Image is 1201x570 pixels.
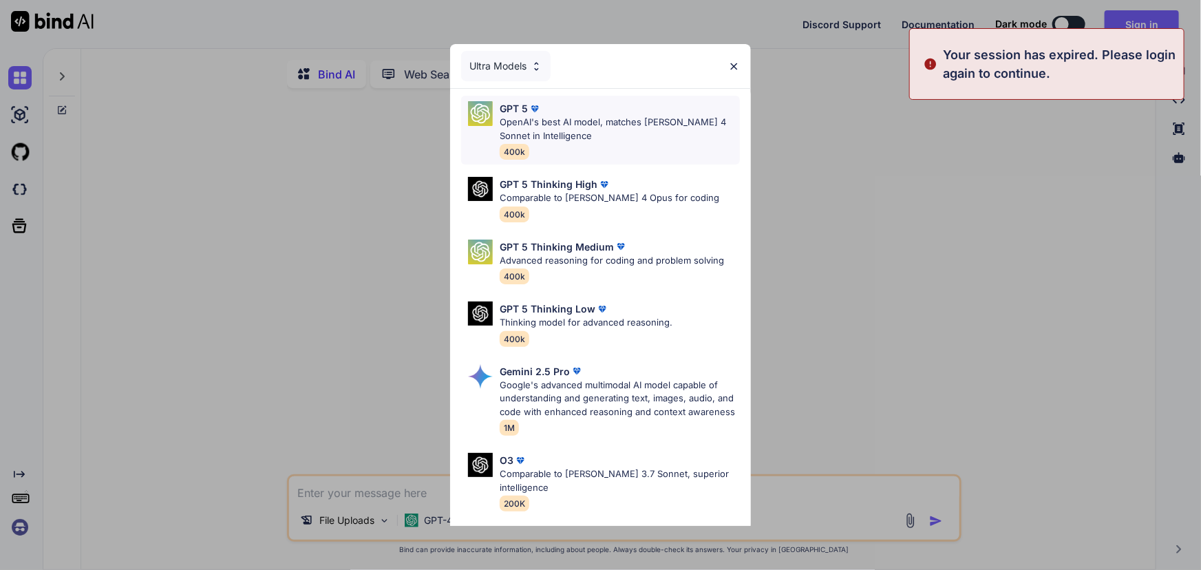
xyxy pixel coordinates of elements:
img: close [728,61,740,72]
p: GPT 5 [500,101,528,116]
p: GPT 5 Thinking Medium [500,240,614,254]
div: Ultra Models [461,51,551,81]
img: alert [924,45,937,83]
p: Thinking model for advanced reasoning. [500,316,672,330]
img: premium [528,102,542,116]
img: Pick Models [468,302,493,326]
p: GPT 5 Thinking Low [500,302,595,316]
span: 400k [500,144,529,160]
img: premium [595,302,609,316]
p: Your session has expired. Please login again to continue. [943,45,1176,83]
span: 400k [500,207,529,222]
p: Comparable to [PERSON_NAME] 3.7 Sonnet, superior intelligence [500,467,739,494]
img: Pick Models [468,240,493,264]
p: Gemini 2.5 Pro [500,364,570,379]
img: Pick Models [468,364,493,389]
img: Pick Models [468,177,493,201]
span: 400k [500,331,529,347]
p: GPT 5 Thinking High [500,177,597,191]
img: premium [597,178,611,191]
span: 200K [500,496,529,511]
p: O3 [500,453,513,467]
p: Advanced reasoning for coding and problem solving [500,254,724,268]
img: premium [513,454,527,467]
img: Pick Models [468,101,493,126]
p: OpenAI's best AI model, matches [PERSON_NAME] 4 Sonnet in Intelligence [500,116,739,142]
span: 1M [500,420,519,436]
span: 400k [500,268,529,284]
img: premium [614,240,628,253]
img: premium [570,364,584,378]
p: Google's advanced multimodal AI model capable of understanding and generating text, images, audio... [500,379,739,419]
img: Pick Models [468,453,493,477]
p: Comparable to [PERSON_NAME] 4 Opus for coding [500,191,719,205]
img: Pick Models [531,61,542,72]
